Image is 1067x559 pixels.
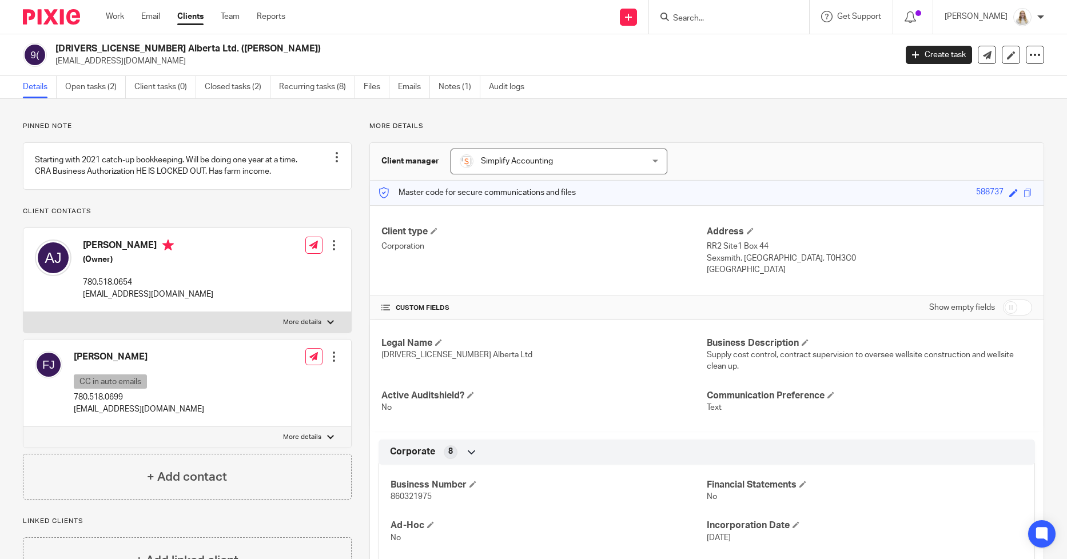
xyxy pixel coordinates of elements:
[672,14,775,24] input: Search
[707,479,1023,491] h4: Financial Statements
[707,534,731,542] span: [DATE]
[74,374,147,389] p: CC in auto emails
[283,318,321,327] p: More details
[390,446,435,458] span: Corporate
[707,493,717,501] span: No
[906,46,972,64] a: Create task
[707,390,1032,402] h4: Communication Preference
[23,517,352,526] p: Linked clients
[945,11,1008,22] p: [PERSON_NAME]
[369,122,1044,131] p: More details
[707,264,1032,275] p: [GEOGRAPHIC_DATA]
[83,289,213,300] p: [EMAIL_ADDRESS][DOMAIN_NAME]
[707,404,722,412] span: Text
[976,186,1004,199] div: 588737
[391,493,432,501] span: 860321975
[391,534,401,542] span: No
[381,226,707,238] h4: Client type
[439,76,480,98] a: Notes (1)
[55,55,889,67] p: [EMAIL_ADDRESS][DOMAIN_NAME]
[23,207,352,216] p: Client contacts
[398,76,430,98] a: Emails
[364,76,389,98] a: Files
[205,76,270,98] a: Closed tasks (2)
[106,11,124,22] a: Work
[489,76,533,98] a: Audit logs
[23,43,47,67] img: svg%3E
[481,157,553,165] span: Simplify Accounting
[83,254,213,265] h5: (Owner)
[381,337,707,349] h4: Legal Name
[381,155,439,167] h3: Client manager
[707,226,1032,238] h4: Address
[279,76,355,98] a: Recurring tasks (8)
[381,390,707,402] h4: Active Auditshield?
[134,76,196,98] a: Client tasks (0)
[35,351,62,378] img: svg%3E
[147,468,227,486] h4: + Add contact
[379,187,576,198] p: Master code for secure communications and files
[23,122,352,131] p: Pinned note
[74,404,204,415] p: [EMAIL_ADDRESS][DOMAIN_NAME]
[221,11,240,22] a: Team
[283,433,321,442] p: More details
[381,304,707,313] h4: CUSTOM FIELDS
[381,351,532,359] span: [DRIVERS_LICENSE_NUMBER] Alberta Ltd
[381,241,707,252] p: Corporation
[707,241,1032,252] p: RR2 Site1 Box 44
[83,277,213,288] p: 780.518.0654
[707,337,1032,349] h4: Business Description
[23,76,57,98] a: Details
[162,239,174,251] i: Primary
[460,154,473,168] img: Screenshot%202023-11-29%20141159.png
[35,239,71,276] img: svg%3E
[929,302,995,313] label: Show empty fields
[74,392,204,403] p: 780.518.0699
[381,404,392,412] span: No
[141,11,160,22] a: Email
[707,520,1023,532] h4: Incorporation Date
[83,239,213,254] h4: [PERSON_NAME]
[448,446,453,457] span: 8
[23,9,80,25] img: Pixie
[391,479,707,491] h4: Business Number
[74,351,204,363] h4: [PERSON_NAME]
[1013,8,1032,26] img: Headshot%2011-2024%20white%20background%20square%202.JPG
[65,76,126,98] a: Open tasks (2)
[391,520,707,532] h4: Ad-Hoc
[707,253,1032,264] p: Sexsmith, [GEOGRAPHIC_DATA], T0H3C0
[257,11,285,22] a: Reports
[707,351,1014,370] span: Supply cost control, contract supervision to oversee wellsite construction and wellsite clean up.
[55,43,722,55] h2: [DRIVERS_LICENSE_NUMBER] Alberta Ltd. ([PERSON_NAME])
[837,13,881,21] span: Get Support
[177,11,204,22] a: Clients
